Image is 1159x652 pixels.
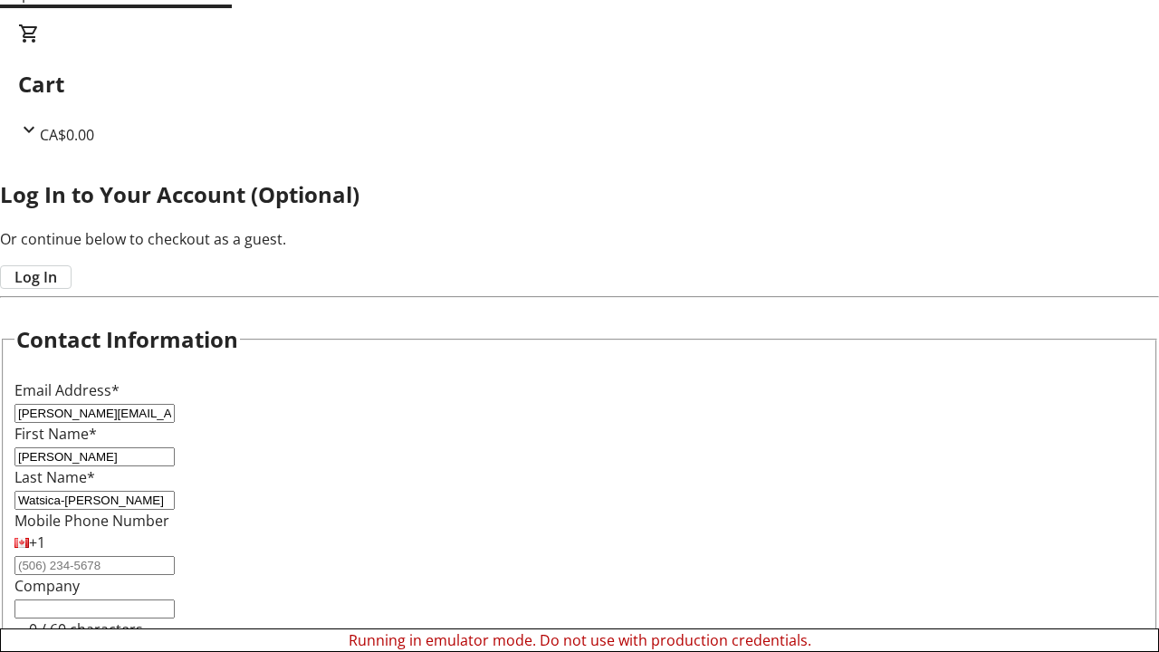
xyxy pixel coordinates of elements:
[14,556,175,575] input: (506) 234-5678
[18,23,1141,146] div: CartCA$0.00
[40,125,94,145] span: CA$0.00
[14,380,120,400] label: Email Address*
[14,467,95,487] label: Last Name*
[14,424,97,444] label: First Name*
[29,619,143,639] tr-character-limit: 0 / 60 characters
[14,266,57,288] span: Log In
[16,323,238,356] h2: Contact Information
[14,511,169,531] label: Mobile Phone Number
[14,576,80,596] label: Company
[18,68,1141,101] h2: Cart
